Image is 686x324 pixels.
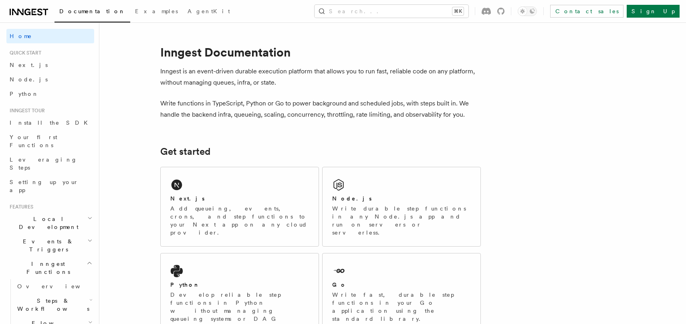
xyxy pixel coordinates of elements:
[54,2,130,22] a: Documentation
[160,66,481,88] p: Inngest is an event-driven durable execution platform that allows you to run fast, reliable code ...
[332,205,471,237] p: Write durable step functions in any Node.js app and run on servers or serverless.
[59,8,125,14] span: Documentation
[6,130,94,152] a: Your first Functions
[518,6,537,16] button: Toggle dark mode
[188,8,230,14] span: AgentKit
[14,279,94,294] a: Overview
[6,29,94,43] a: Home
[14,297,89,313] span: Steps & Workflows
[6,87,94,101] a: Python
[452,7,464,15] kbd: ⌘K
[10,32,32,40] span: Home
[550,5,623,18] a: Contact sales
[6,175,94,197] a: Setting up your app
[6,257,94,279] button: Inngest Functions
[10,134,57,148] span: Your first Functions
[10,156,77,171] span: Leveraging Steps
[6,152,94,175] a: Leveraging Steps
[135,8,178,14] span: Examples
[322,167,481,247] a: Node.jsWrite durable step functions in any Node.js app and run on servers or serverless.
[170,194,205,202] h2: Next.js
[10,91,39,97] span: Python
[160,45,481,59] h1: Inngest Documentation
[6,50,41,56] span: Quick start
[332,291,471,323] p: Write fast, durable step functions in your Go application using the standard library.
[6,260,87,276] span: Inngest Functions
[14,294,94,316] button: Steps & Workflows
[160,98,481,120] p: Write functions in TypeScript, Python or Go to power background and scheduled jobs, with steps bu...
[183,2,235,22] a: AgentKit
[332,281,347,289] h2: Go
[6,115,94,130] a: Install the SDK
[6,72,94,87] a: Node.js
[6,204,33,210] span: Features
[160,146,210,157] a: Get started
[10,119,93,126] span: Install the SDK
[170,281,200,289] h2: Python
[627,5,680,18] a: Sign Up
[160,167,319,247] a: Next.jsAdd queueing, events, crons, and step functions to your Next app on any cloud provider.
[6,212,94,234] button: Local Development
[6,107,45,114] span: Inngest tour
[17,283,100,290] span: Overview
[6,215,87,231] span: Local Development
[10,76,48,83] span: Node.js
[10,179,79,193] span: Setting up your app
[170,205,309,237] p: Add queueing, events, crons, and step functions to your Next app on any cloud provider.
[332,194,372,202] h2: Node.js
[315,5,468,18] button: Search...⌘K
[10,62,48,68] span: Next.js
[6,237,87,253] span: Events & Triggers
[130,2,183,22] a: Examples
[6,58,94,72] a: Next.js
[6,234,94,257] button: Events & Triggers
